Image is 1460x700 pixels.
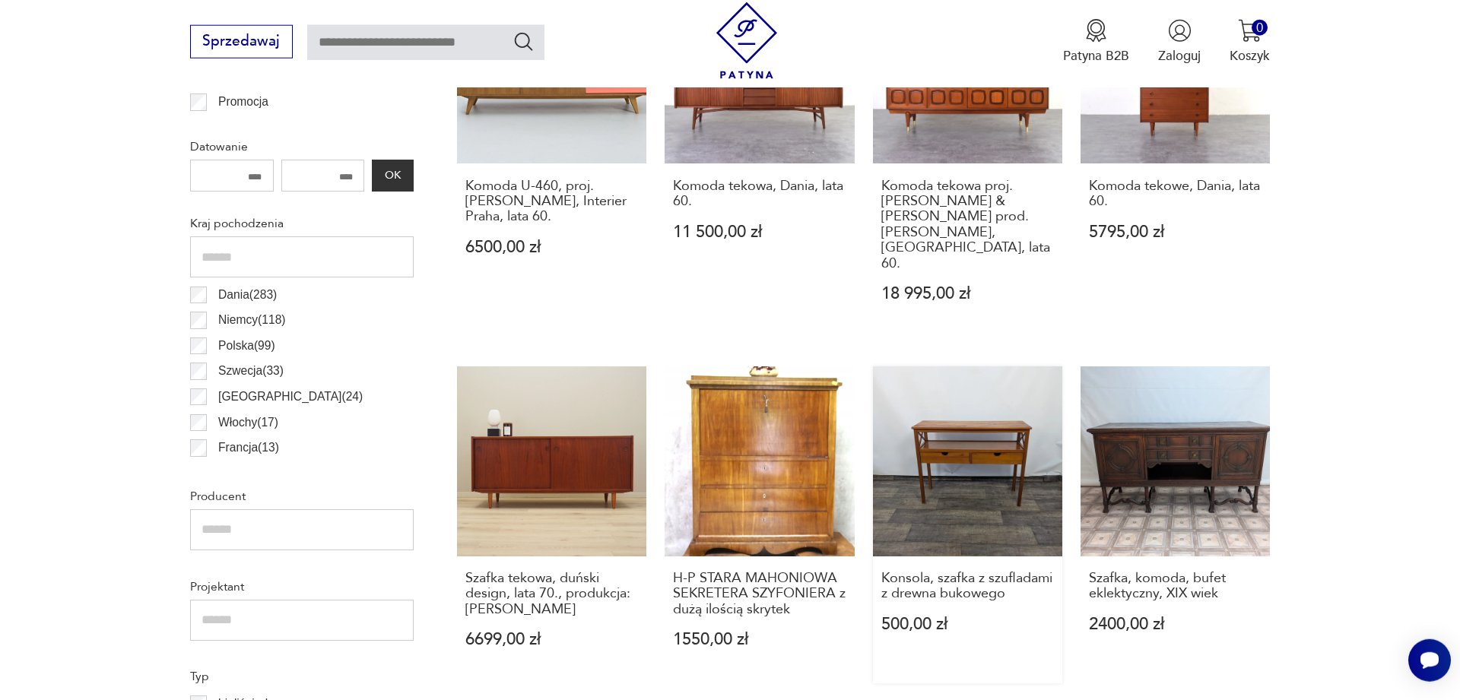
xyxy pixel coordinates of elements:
[1252,20,1268,36] div: 0
[1089,571,1262,602] h3: Szafka, komoda, bufet eklektyczny, XIX wiek
[218,285,277,305] p: Dania ( 283 )
[881,286,1055,302] p: 18 995,00 zł
[709,2,786,79] img: Patyna - sklep z meblami i dekoracjami vintage
[465,179,639,225] h3: Komoda U-460, proj. [PERSON_NAME], Interier Praha, lata 60.
[372,160,413,192] button: OK
[1089,179,1262,210] h3: Komoda tekowe, Dania, lata 60.
[1230,47,1270,65] p: Koszyk
[218,92,268,112] p: Promocja
[1168,19,1192,43] img: Ikonka użytkownika
[513,30,535,52] button: Szukaj
[1158,19,1201,65] button: Zaloguj
[1238,19,1262,43] img: Ikona koszyka
[457,366,646,683] a: Szafka tekowa, duński design, lata 70., produkcja: DaniaSzafka tekowa, duński design, lata 70., p...
[465,632,639,648] p: 6699,00 zł
[1408,639,1451,682] iframe: Smartsupp widget button
[218,361,284,381] p: Szwecja ( 33 )
[218,310,285,330] p: Niemcy ( 118 )
[1158,47,1201,65] p: Zaloguj
[218,336,275,356] p: Polska ( 99 )
[881,571,1055,602] h3: Konsola, szafka z szufladami z drewna bukowego
[190,486,414,506] p: Producent
[1089,616,1262,632] p: 2400,00 zł
[1081,366,1270,683] a: Szafka, komoda, bufet eklektyczny, XIX wiekSzafka, komoda, bufet eklektyczny, XIX wiek2400,00 zł
[190,667,414,686] p: Typ
[673,632,846,648] p: 1550,00 zł
[1063,19,1129,65] button: Patyna B2B
[190,137,414,157] p: Datowanie
[1084,19,1108,43] img: Ikona medalu
[218,413,278,432] p: Włochy ( 17 )
[673,571,846,617] h3: H-P STARA MAHONIOWA SEKRETERA SZYFONIERA z dużą ilością skrytek
[1063,19,1129,65] a: Ikona medaluPatyna B2B
[881,616,1055,632] p: 500,00 zł
[190,36,293,49] a: Sprzedawaj
[1089,224,1262,240] p: 5795,00 zł
[465,571,639,617] h3: Szafka tekowa, duński design, lata 70., produkcja: [PERSON_NAME]
[673,179,846,210] h3: Komoda tekowa, Dania, lata 60.
[873,366,1062,683] a: Konsola, szafka z szufladami z drewna bukowegoKonsola, szafka z szufladami z drewna bukowego500,0...
[465,239,639,255] p: 6500,00 zł
[665,366,854,683] a: H-P STARA MAHONIOWA SEKRETERA SZYFONIERA z dużą ilością skrytekH-P STARA MAHONIOWA SEKRETERA SZYF...
[1063,47,1129,65] p: Patyna B2B
[881,179,1055,271] h3: Komoda tekowa proj. [PERSON_NAME] & [PERSON_NAME] prod. [PERSON_NAME], [GEOGRAPHIC_DATA], lata 60.
[1230,19,1270,65] button: 0Koszyk
[190,25,293,59] button: Sprzedawaj
[190,577,414,597] p: Projektant
[218,438,279,458] p: Francja ( 13 )
[190,214,414,233] p: Kraj pochodzenia
[673,224,846,240] p: 11 500,00 zł
[218,464,290,483] p: Norwegia ( 12 )
[218,387,363,407] p: [GEOGRAPHIC_DATA] ( 24 )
